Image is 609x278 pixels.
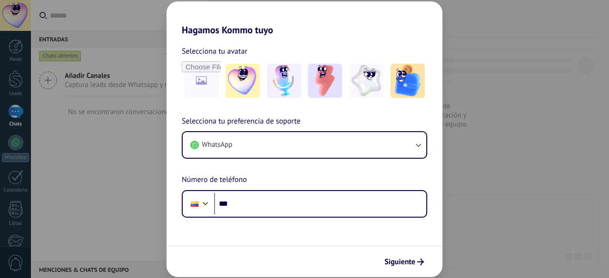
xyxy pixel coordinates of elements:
[380,254,428,270] button: Siguiente
[349,64,383,98] img: -4.jpeg
[384,259,415,265] span: Siguiente
[167,1,442,36] h2: Hagamos Kommo tuyo
[186,194,204,214] div: Colombia: + 57
[182,45,247,58] span: Selecciona tu avatar
[182,174,247,186] span: Número de teléfono
[267,64,301,98] img: -2.jpeg
[202,140,232,150] span: WhatsApp
[183,132,426,158] button: WhatsApp
[226,64,260,98] img: -1.jpeg
[308,64,342,98] img: -3.jpeg
[182,115,301,128] span: Selecciona tu preferencia de soporte
[391,64,425,98] img: -5.jpeg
